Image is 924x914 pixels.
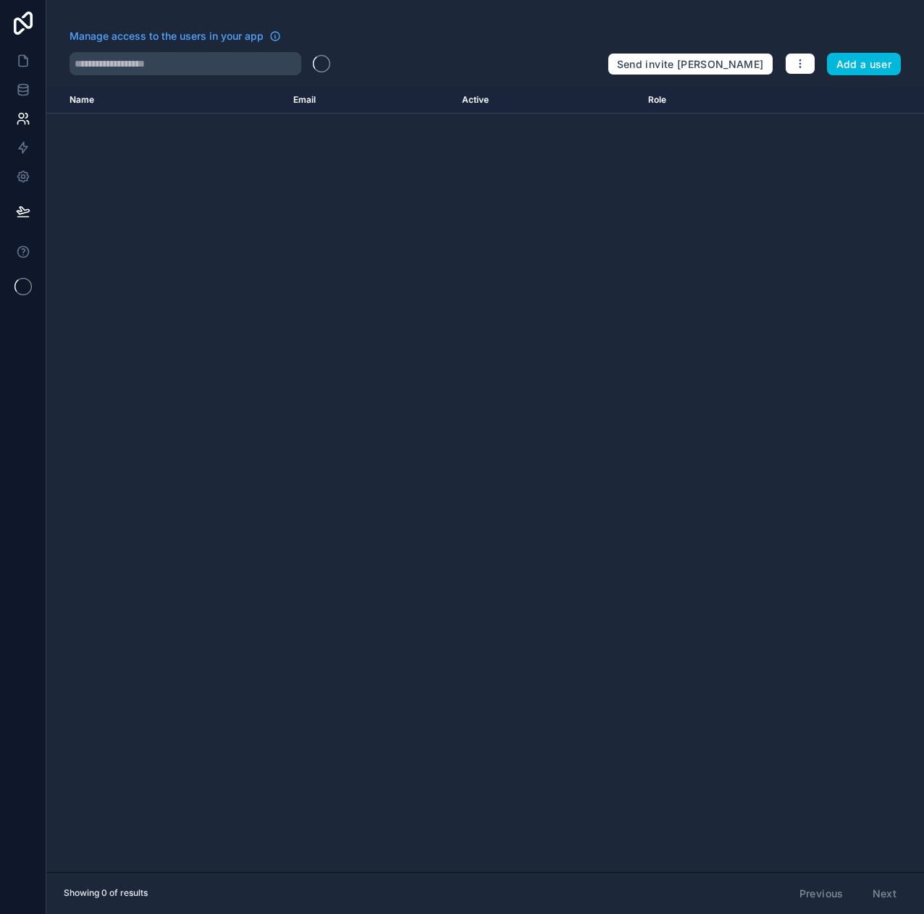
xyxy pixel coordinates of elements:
button: Send invite [PERSON_NAME] [608,53,773,76]
span: Manage access to the users in your app [70,29,264,43]
th: Email [285,87,453,114]
th: Name [46,87,285,114]
button: Add a user [827,53,902,76]
span: Showing 0 of results [64,887,148,899]
div: scrollable content [46,87,924,872]
a: Manage access to the users in your app [70,29,281,43]
th: Role [639,87,789,114]
th: Active [453,87,640,114]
